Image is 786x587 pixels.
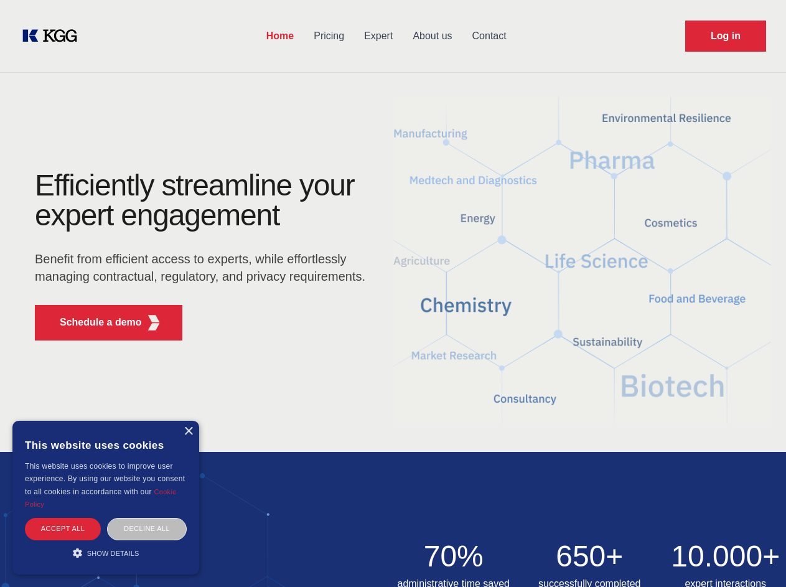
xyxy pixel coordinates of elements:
a: Home [256,20,304,52]
a: KOL Knowledge Platform: Talk to Key External Experts (KEE) [20,26,87,46]
a: Pricing [304,20,354,52]
a: Expert [354,20,403,52]
h2: 650+ [529,542,650,571]
h1: Efficiently streamline your expert engagement [35,171,373,230]
p: Schedule a demo [60,315,142,330]
div: Decline all [107,518,187,540]
img: KGG Fifth Element RED [393,81,772,439]
span: This website uses cookies to improve user experience. By using our website you consent to all coo... [25,462,185,496]
div: Accept all [25,518,101,540]
div: This website uses cookies [25,430,187,460]
span: Show details [87,550,139,557]
a: Cookie Policy [25,488,177,508]
div: Show details [25,547,187,559]
a: Request Demo [685,21,766,52]
img: KGG Fifth Element RED [146,315,162,331]
h2: 70% [393,542,515,571]
a: Contact [462,20,517,52]
iframe: Chat Widget [724,527,786,587]
div: Close [184,427,193,436]
button: Schedule a demoKGG Fifth Element RED [35,305,182,340]
a: About us [403,20,462,52]
p: Benefit from efficient access to experts, while effortlessly managing contractual, regulatory, an... [35,250,373,285]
